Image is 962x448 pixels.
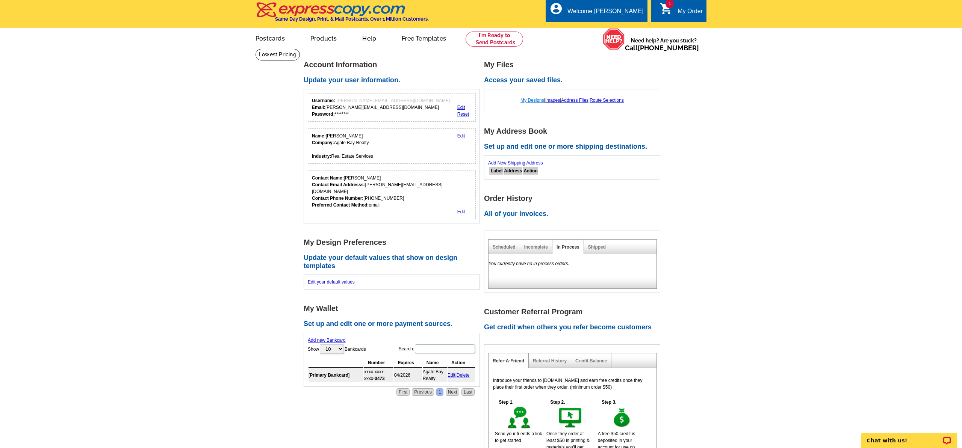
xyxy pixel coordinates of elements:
[423,358,447,368] th: Name
[310,373,348,378] b: Primary Bankcard
[312,140,334,145] strong: Company:
[488,93,656,107] div: | | |
[493,377,652,391] p: Introduce your friends to [DOMAIN_NAME] and earn free credits once they place their first order w...
[308,279,355,285] a: Edit your default values
[484,61,664,69] h1: My Files
[312,175,472,208] div: [PERSON_NAME] [PERSON_NAME][EMAIL_ADDRESS][DOMAIN_NAME] [PHONE_NUMBER] email
[312,175,344,181] strong: Contact Name:
[457,105,465,110] a: Edit
[659,2,673,15] i: shopping_cart
[558,406,584,430] img: step-2.gif
[350,29,388,47] a: Help
[609,406,635,430] img: step-3.gif
[256,8,429,22] a: Same Day Design, Print, & Mail Postcards. Over 1 Million Customers.
[489,261,569,266] em: You currently have no in process orders.
[320,344,344,354] select: ShowBankcards
[603,28,625,50] img: help
[415,344,475,353] input: Search:
[312,98,335,103] strong: Username:
[546,399,569,406] h5: Step 2.
[312,105,325,110] strong: Email:
[448,368,475,382] td: |
[506,406,532,430] img: step-1.gif
[520,98,544,103] a: My Designs
[523,167,538,175] th: Action
[495,399,517,406] h5: Step 1.
[423,368,447,382] td: Agate Bay Realty
[304,76,484,84] h2: Update your user information.
[484,195,664,202] h1: Order History
[446,388,460,396] a: Next
[312,133,326,139] strong: Name:
[312,196,363,201] strong: Contact Phone Number:
[575,358,607,364] a: Credit Balance
[590,98,624,103] a: Route Selections
[484,210,664,218] h2: All of your invoices.
[504,167,522,175] th: Address
[448,358,475,368] th: Action
[304,305,484,312] h1: My Wallet
[856,424,962,448] iframe: LiveChat chat widget
[493,358,524,364] a: Refer-A-Friend
[490,167,503,175] th: Label
[312,154,331,159] strong: Industry:
[375,376,385,381] strong: 0473
[436,388,443,396] a: 1
[484,308,664,316] h1: Customer Referral Program
[495,431,542,443] span: Send your friends a link to get started
[598,399,620,406] h5: Step 3.
[298,29,349,47] a: Products
[396,388,410,396] a: First
[625,44,699,52] span: Call
[493,244,516,250] a: Scheduled
[312,133,373,160] div: [PERSON_NAME] Agate Bay Realty Real Estate Services
[308,170,476,219] div: Who should we contact regarding order issues?
[533,358,567,364] a: Referral History
[638,44,699,52] a: [PHONE_NUMBER]
[309,368,363,382] td: [ ]
[412,388,434,396] a: Previous
[557,244,579,250] a: In Process
[308,93,476,122] div: Your login information.
[549,2,563,15] i: account_circle
[524,244,548,250] a: Incomplete
[488,160,543,166] a: Add New Shipping Address
[275,16,429,22] h4: Same Day Design, Print, & Mail Postcards. Over 1 Million Customers.
[461,388,475,396] a: Last
[457,112,469,117] a: Reset
[484,323,664,332] h2: Get credit when others you refer become customers
[448,373,455,378] a: Edit
[364,368,393,382] td: xxxx-xxxx-xxxx-
[659,7,703,16] a: 1 shopping_cart My Order
[678,8,703,18] div: My Order
[561,98,588,103] a: Address Files
[545,98,560,103] a: Images
[394,358,422,368] th: Expires
[308,338,346,343] a: Add new Bankcard
[390,29,458,47] a: Free Templates
[625,37,703,52] span: Need help? Are you stuck?
[457,209,465,214] a: Edit
[484,127,664,135] h1: My Address Book
[364,358,393,368] th: Number
[304,238,484,246] h1: My Design Preferences
[304,320,484,328] h2: Set up and edit one or more payment sources.
[312,97,450,118] div: [PERSON_NAME][EMAIL_ADDRESS][DOMAIN_NAME] ********
[336,98,450,103] span: [PERSON_NAME][EMAIL_ADDRESS][DOMAIN_NAME]
[312,182,365,187] strong: Contact Email Addresss:
[308,128,476,164] div: Your personal details.
[567,8,643,18] div: Welcome [PERSON_NAME]
[312,202,369,208] strong: Preferred Contact Method:
[457,373,470,378] a: Delete
[457,133,465,139] a: Edit
[308,344,366,354] label: Show Bankcards
[304,61,484,69] h1: Account Information
[304,254,484,270] h2: Update your default values that show on design templates
[394,368,422,382] td: 04/2026
[484,76,664,84] h2: Access your saved files.
[312,112,335,117] strong: Password:
[244,29,297,47] a: Postcards
[588,244,606,250] a: Shipped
